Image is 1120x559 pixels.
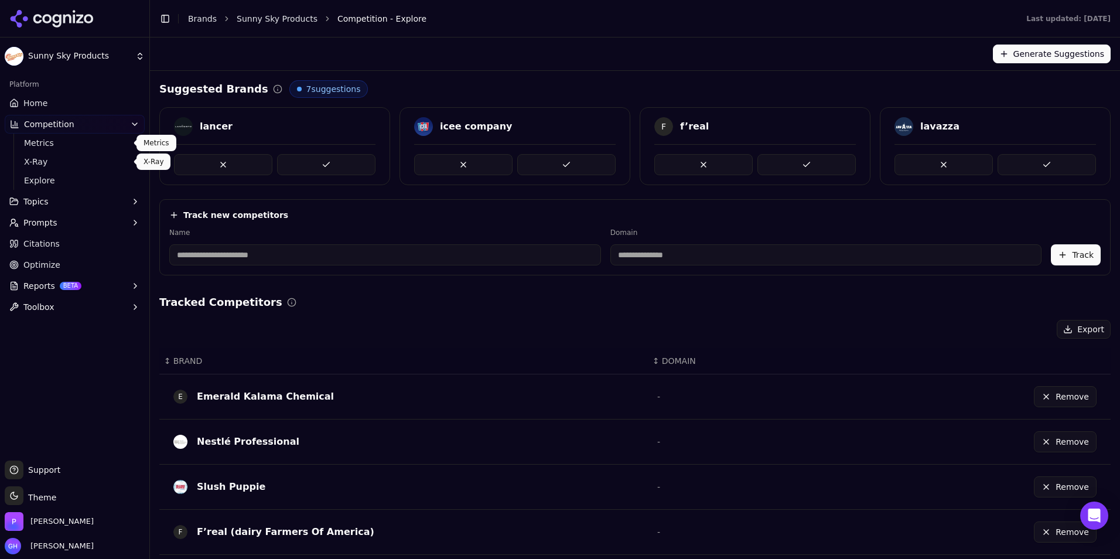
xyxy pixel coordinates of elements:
[183,209,288,221] h4: Track new competitors
[197,525,374,539] div: Fʼreal (dairy Farmers Of America)
[23,259,60,271] span: Optimize
[188,14,217,23] a: Brands
[1034,476,1097,497] button: Remove
[23,464,60,476] span: Support
[197,480,265,494] div: Slush Puppie
[24,175,126,186] span: Explore
[657,437,660,446] span: -
[144,138,169,148] p: Metrics
[657,392,660,401] span: -
[5,298,145,316] button: Toolbox
[19,135,131,151] a: Metrics
[159,294,282,311] h2: Tracked Competitors
[24,137,126,149] span: Metrics
[28,51,131,62] span: Sunny Sky Products
[197,390,334,404] div: Emerald Kalama Chemical
[5,75,145,94] div: Platform
[5,538,94,554] button: Open user button
[1034,521,1097,543] button: Remove
[1051,244,1101,265] button: Track
[60,282,81,290] span: BETA
[894,117,913,136] img: lavazza
[654,117,673,136] span: F
[159,81,268,97] h2: Suggested Brands
[5,538,21,554] img: Grace Hallen
[993,45,1111,63] button: Generate Suggestions
[306,83,361,95] span: 7 suggestions
[653,355,849,367] div: ↕DOMAIN
[188,13,1003,25] nav: breadcrumb
[173,435,187,449] img: nestlé professional
[1034,386,1097,407] button: Remove
[1026,14,1111,23] div: Last updated: [DATE]
[173,390,187,404] span: E
[5,192,145,211] button: Topics
[173,355,203,367] span: BRAND
[5,512,94,531] button: Open organization switcher
[1057,320,1111,339] button: Export
[23,217,57,229] span: Prompts
[23,196,49,207] span: Topics
[23,280,55,292] span: Reports
[144,157,163,166] p: X-Ray
[680,120,709,134] div: f’real
[164,355,643,367] div: ↕BRAND
[337,13,426,25] span: Competition - Explore
[5,115,145,134] button: Competition
[19,154,131,170] a: X-Ray
[414,117,433,136] img: icee company
[5,94,145,113] a: Home
[197,435,299,449] div: Nestlé Professional
[440,120,512,134] div: icee company
[200,120,233,134] div: lancer
[5,277,145,295] button: ReportsBETA
[159,348,648,374] th: BRAND
[657,527,660,537] span: -
[662,355,696,367] span: DOMAIN
[1034,431,1097,452] button: Remove
[174,117,193,136] img: lancer
[237,13,317,25] a: Sunny Sky Products
[19,172,131,189] a: Explore
[26,541,94,551] span: [PERSON_NAME]
[173,480,187,494] img: slush puppie
[648,348,853,374] th: DOMAIN
[5,47,23,66] img: Sunny Sky Products
[24,118,74,130] span: Competition
[5,213,145,232] button: Prompts
[23,301,54,313] span: Toolbox
[23,493,56,502] span: Theme
[169,228,601,237] label: Name
[1080,502,1108,530] div: Open Intercom Messenger
[5,234,145,253] a: Citations
[30,516,94,527] span: Perrill
[5,512,23,531] img: Perrill
[173,525,187,539] span: F
[5,255,145,274] a: Optimize
[610,228,1042,237] label: Domain
[23,97,47,109] span: Home
[920,120,959,134] div: lavazza
[24,156,126,168] span: X-Ray
[657,482,660,492] span: -
[159,348,1111,555] div: Data table
[23,238,60,250] span: Citations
